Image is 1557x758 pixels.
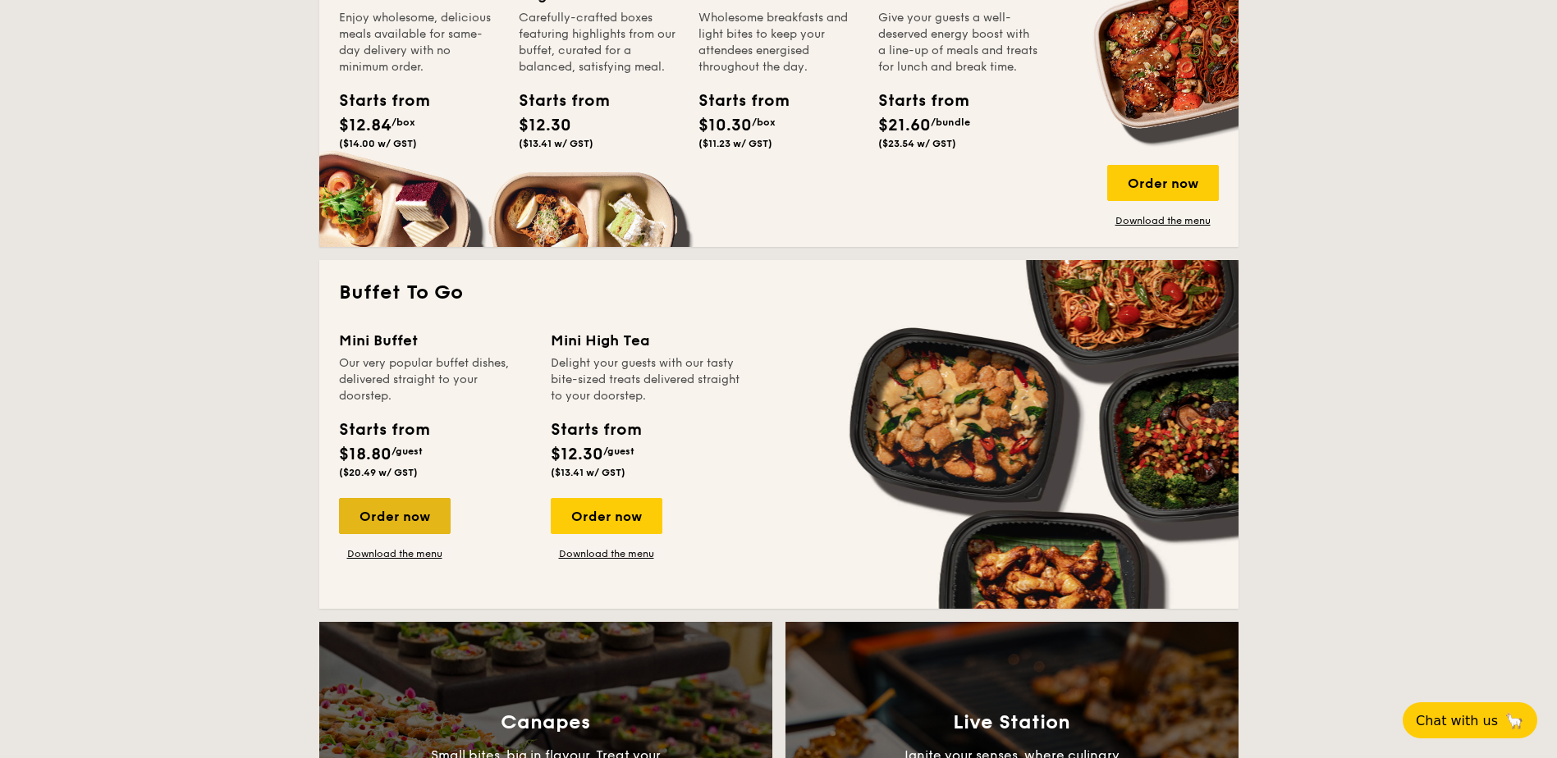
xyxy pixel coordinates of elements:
[878,89,952,113] div: Starts from
[339,138,417,149] span: ($14.00 w/ GST)
[878,10,1038,75] div: Give your guests a well-deserved energy boost with a line-up of meals and treats for lunch and br...
[392,116,415,128] span: /box
[519,138,593,149] span: ($13.41 w/ GST)
[752,116,776,128] span: /box
[878,116,931,135] span: $21.60
[519,10,679,75] div: Carefully-crafted boxes featuring highlights from our buffet, curated for a balanced, satisfying ...
[551,467,625,478] span: ($13.41 w/ GST)
[339,418,428,442] div: Starts from
[339,498,451,534] div: Order now
[551,445,603,464] span: $12.30
[339,329,531,352] div: Mini Buffet
[953,711,1070,734] h3: Live Station
[1416,713,1498,728] span: Chat with us
[339,89,413,113] div: Starts from
[931,116,970,128] span: /bundle
[1107,165,1219,201] div: Order now
[698,89,772,113] div: Starts from
[551,498,662,534] div: Order now
[339,280,1219,306] h2: Buffet To Go
[551,418,640,442] div: Starts from
[519,89,593,113] div: Starts from
[392,445,423,457] span: /guest
[339,116,392,135] span: $12.84
[501,711,590,734] h3: Canapes
[698,116,752,135] span: $10.30
[1403,702,1537,738] button: Chat with us🦙
[878,138,956,149] span: ($23.54 w/ GST)
[698,10,859,75] div: Wholesome breakfasts and light bites to keep your attendees energised throughout the day.
[551,329,743,352] div: Mini High Tea
[551,547,662,560] a: Download the menu
[339,445,392,464] span: $18.80
[339,10,499,75] div: Enjoy wholesome, delicious meals available for same-day delivery with no minimum order.
[339,355,531,404] div: Our very popular buffet dishes, delivered straight to your doorstep.
[551,355,743,404] div: Delight your guests with our tasty bite-sized treats delivered straight to your doorstep.
[339,547,451,560] a: Download the menu
[603,445,634,457] span: /guest
[519,116,571,135] span: $12.30
[698,138,772,149] span: ($11.23 w/ GST)
[1107,214,1219,227] a: Download the menu
[339,467,418,478] span: ($20.49 w/ GST)
[1504,711,1524,730] span: 🦙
